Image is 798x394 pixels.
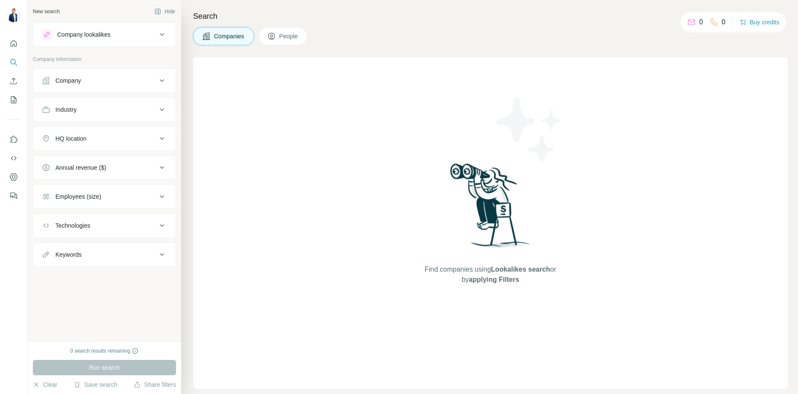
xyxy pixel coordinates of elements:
[193,10,788,22] h4: Search
[279,32,299,41] span: People
[7,73,20,89] button: Enrich CSV
[33,99,176,120] button: Industry
[699,17,703,27] p: 0
[7,55,20,70] button: Search
[33,8,60,15] div: New search
[33,55,176,63] p: Company information
[33,186,176,207] button: Employees (size)
[7,132,20,147] button: Use Surfe on LinkedIn
[134,380,176,389] button: Share filters
[7,151,20,166] button: Use Surfe API
[55,134,87,143] div: HQ location
[7,36,20,51] button: Quick start
[446,161,535,256] img: Surfe Illustration - Woman searching with binoculars
[740,16,779,28] button: Buy credits
[33,215,176,236] button: Technologies
[55,76,81,85] div: Company
[7,9,20,22] img: Avatar
[422,264,558,285] span: Find companies using or by
[33,244,176,265] button: Keywords
[33,128,176,149] button: HQ location
[70,347,139,355] div: 0 search results remaining
[214,32,245,41] span: Companies
[491,266,550,273] span: Lookalikes search
[491,91,567,168] img: Surfe Illustration - Stars
[33,70,176,91] button: Company
[55,192,101,201] div: Employees (size)
[74,380,117,389] button: Save search
[33,24,176,45] button: Company lookalikes
[469,276,519,283] span: applying Filters
[55,105,77,114] div: Industry
[33,157,176,178] button: Annual revenue ($)
[7,188,20,203] button: Feedback
[57,30,110,39] div: Company lookalikes
[148,5,181,18] button: Hide
[55,250,81,259] div: Keywords
[7,92,20,107] button: My lists
[55,163,106,172] div: Annual revenue ($)
[33,380,57,389] button: Clear
[7,169,20,185] button: Dashboard
[722,17,726,27] p: 0
[55,221,90,230] div: Technologies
